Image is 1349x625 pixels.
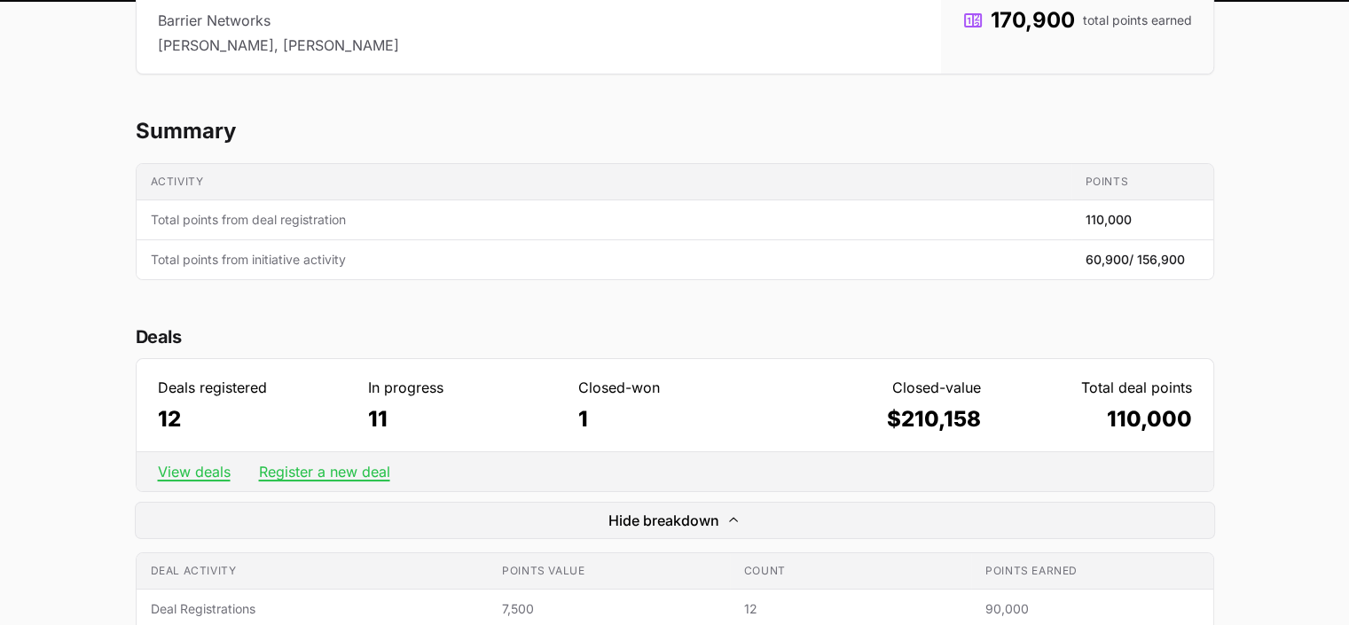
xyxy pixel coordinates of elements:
[136,117,1214,145] h2: Summary
[259,463,390,480] a: Register a new deal
[1086,251,1185,269] span: 60,900
[578,405,771,434] dd: 1
[151,211,1057,229] span: Total points from deal registration
[158,405,350,434] dd: 12
[788,405,981,434] dd: $210,158
[137,553,489,590] th: Deal activity
[137,164,1071,200] th: Activity
[1129,252,1185,267] span: / 156,900
[488,553,729,590] th: Points value
[1071,164,1213,200] th: Points
[999,377,1191,398] dt: Total deal points
[136,117,1214,280] section: Barrier Networks's progress summary
[151,251,1057,269] span: Total points from initiative activity
[368,377,561,398] dt: In progress
[158,35,399,56] li: [PERSON_NAME], [PERSON_NAME]
[608,510,719,531] span: Hide breakdown
[1086,211,1132,229] span: 110,000
[578,377,771,398] dt: Closed-won
[730,553,971,590] th: Count
[962,6,1192,35] dd: 170,900
[151,600,475,618] span: Deal Registrations
[158,463,231,480] a: View deals
[1083,12,1192,29] span: total points earned
[985,600,1198,618] span: 90,000
[999,405,1191,434] dd: 110,000
[158,10,399,31] li: Barrier Networks
[158,377,350,398] dt: Deals registered
[744,600,957,618] span: 12
[136,503,1214,538] button: Hide breakdownExpand/Collapse
[502,600,715,618] span: 7,500
[368,405,561,434] dd: 11
[726,513,741,527] svg: Expand/Collapse
[971,553,1212,590] th: Points earned
[788,377,981,398] dt: Closed-value
[136,323,1214,351] h2: Deals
